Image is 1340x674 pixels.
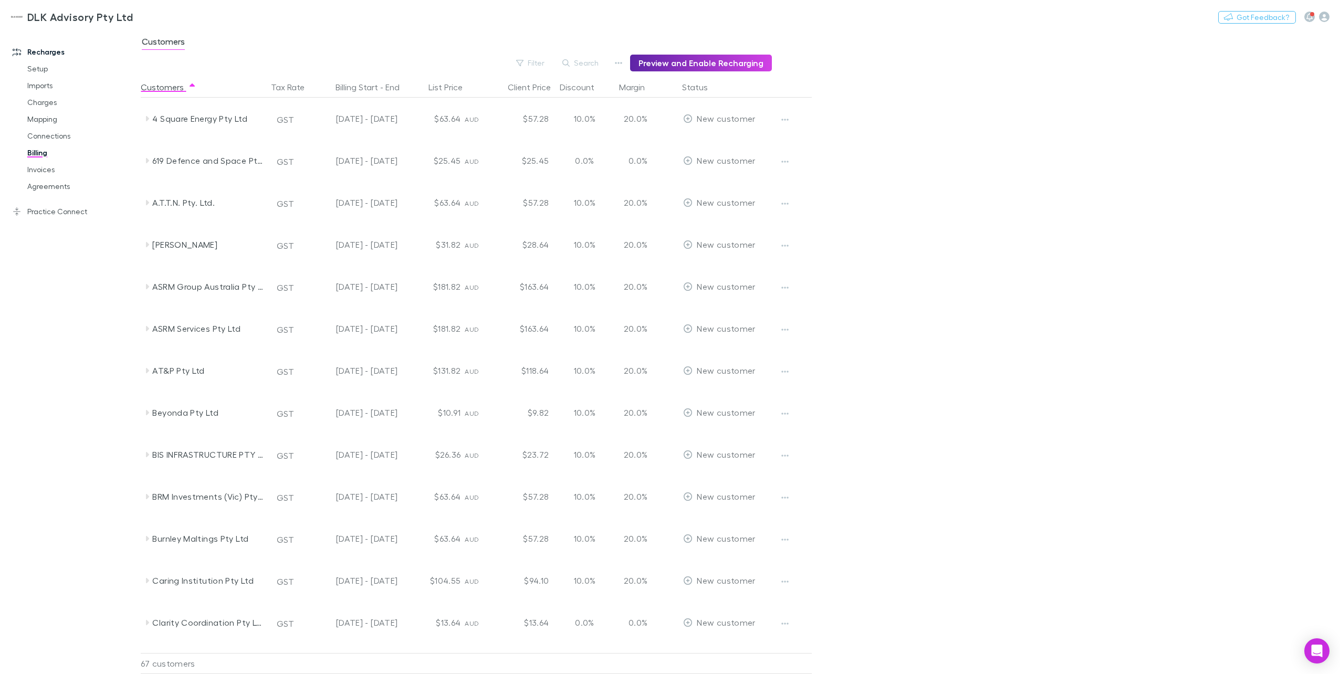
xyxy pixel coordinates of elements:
div: Burnley Maltings Pty Ltd [152,518,264,560]
p: 20.0% [620,490,647,503]
div: 619 Defence and Space Pty Ltd [152,140,264,182]
div: $28.64 [490,224,553,266]
h3: DLK Advisory Pty Ltd [27,10,133,23]
div: 10.0% [553,224,616,266]
span: New customer [697,491,755,501]
div: [DATE] - [DATE] [311,140,397,182]
div: BIS INFRASTRUCTURE PTY LTDGST[DATE] - [DATE]$26.36AUD$23.7210.0%20.0%EditNew customer [141,434,817,476]
span: AUD [465,115,479,123]
a: Mapping [17,111,146,128]
button: GST [272,405,299,422]
a: DLK Advisory Pty Ltd [4,4,139,29]
div: $25.45 [402,140,465,182]
div: 10.0% [553,266,616,308]
div: ASRM Group Australia Pty LtdGST[DATE] - [DATE]$181.82AUD$163.6410.0%20.0%EditNew customer [141,266,817,308]
div: 10.0% [553,434,616,476]
div: Caring Institution Pty Ltd [152,560,264,602]
a: Agreements [17,178,146,195]
div: $63.64 [402,98,465,140]
span: New customer [697,197,755,207]
div: ASRM Services Pty Ltd [152,308,264,350]
div: Tax Rate [271,77,317,98]
div: $10.91 [402,392,465,434]
a: Imports [17,77,146,94]
button: GST [272,489,299,506]
span: New customer [697,575,755,585]
button: Status [682,77,720,98]
a: Setup [17,60,146,77]
span: New customer [697,113,755,123]
div: $118.64 [490,350,553,392]
span: AUD [465,409,479,417]
div: $26.36 [402,434,465,476]
button: GST [272,363,299,380]
button: GST [272,615,299,632]
div: 67 customers [141,653,267,674]
div: [DATE] - [DATE] [311,308,397,350]
button: Discount [560,77,607,98]
div: $25.45 [490,140,553,182]
span: New customer [697,449,755,459]
div: 619 Defence and Space Pty LtdGST[DATE] - [DATE]$25.45AUD$25.450.0%0.0%EditNew customer [141,140,817,182]
div: $63.64 [402,518,465,560]
p: 20.0% [620,280,647,293]
div: 10.0% [553,308,616,350]
button: Billing Start - End [336,77,412,98]
div: 10.0% [553,476,616,518]
button: GST [272,153,299,170]
a: Recharges [2,44,146,60]
span: New customer [697,617,755,627]
button: GST [272,531,299,548]
p: 20.0% [620,574,647,587]
div: $57.28 [490,182,553,224]
div: [DATE] - [DATE] [311,560,397,602]
div: ASRM Group Australia Pty Ltd [152,266,264,308]
div: [DATE] - [DATE] [311,182,397,224]
div: 4 Square Energy Pty LtdGST[DATE] - [DATE]$63.64AUD$57.2810.0%20.0%EditNew customer [141,98,817,140]
a: Connections [17,128,146,144]
span: AUD [465,325,479,333]
span: New customer [697,281,755,291]
button: GST [272,237,299,254]
div: Clarity Coordination Pty Ltd [152,602,264,644]
p: 20.0% [620,196,647,209]
div: 4 Square Energy Pty Ltd [152,98,264,140]
button: GST [272,447,299,464]
div: $13.64 [402,602,465,644]
a: Invoices [17,161,146,178]
div: $57.28 [490,98,553,140]
span: AUD [465,157,479,165]
div: $13.64 [490,602,553,644]
button: Preview and Enable Recharging [630,55,772,71]
span: AUD [465,493,479,501]
div: Beyonda Pty LtdGST[DATE] - [DATE]$10.91AUD$9.8210.0%20.0%EditNew customer [141,392,817,434]
div: Beyonda Pty Ltd [152,392,264,434]
div: [DATE] - [DATE] [311,476,397,518]
button: Client Price [508,77,563,98]
div: Caring Institution Pty LtdGST[DATE] - [DATE]$104.55AUD$94.1010.0%20.0%EditNew customer [141,560,817,602]
button: Customers [141,77,196,98]
div: $181.82 [402,266,465,308]
div: [DATE] - [DATE] [311,434,397,476]
button: GST [272,573,299,590]
div: [DATE] - [DATE] [311,518,397,560]
p: 0.0% [620,616,647,629]
div: $31.82 [402,224,465,266]
div: A.T.T.N. Pty. Ltd.GST[DATE] - [DATE]$63.64AUD$57.2810.0%20.0%EditNew customer [141,182,817,224]
div: [DATE] - [DATE] [311,224,397,266]
button: GST [272,279,299,296]
p: 20.0% [620,448,647,461]
div: AT&P Pty LtdGST[DATE] - [DATE]$131.82AUD$118.6410.0%20.0%EditNew customer [141,350,817,392]
div: [DATE] - [DATE] [311,98,397,140]
img: DLK Advisory Pty Ltd's Logo [11,10,23,23]
span: AUD [465,367,479,375]
div: $63.64 [402,476,465,518]
div: [DATE] - [DATE] [311,392,397,434]
p: 20.0% [620,112,647,125]
span: AUD [465,619,479,627]
button: Got Feedback? [1218,11,1296,24]
a: Charges [17,94,146,111]
p: 20.0% [620,364,647,377]
button: List Price [428,77,475,98]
